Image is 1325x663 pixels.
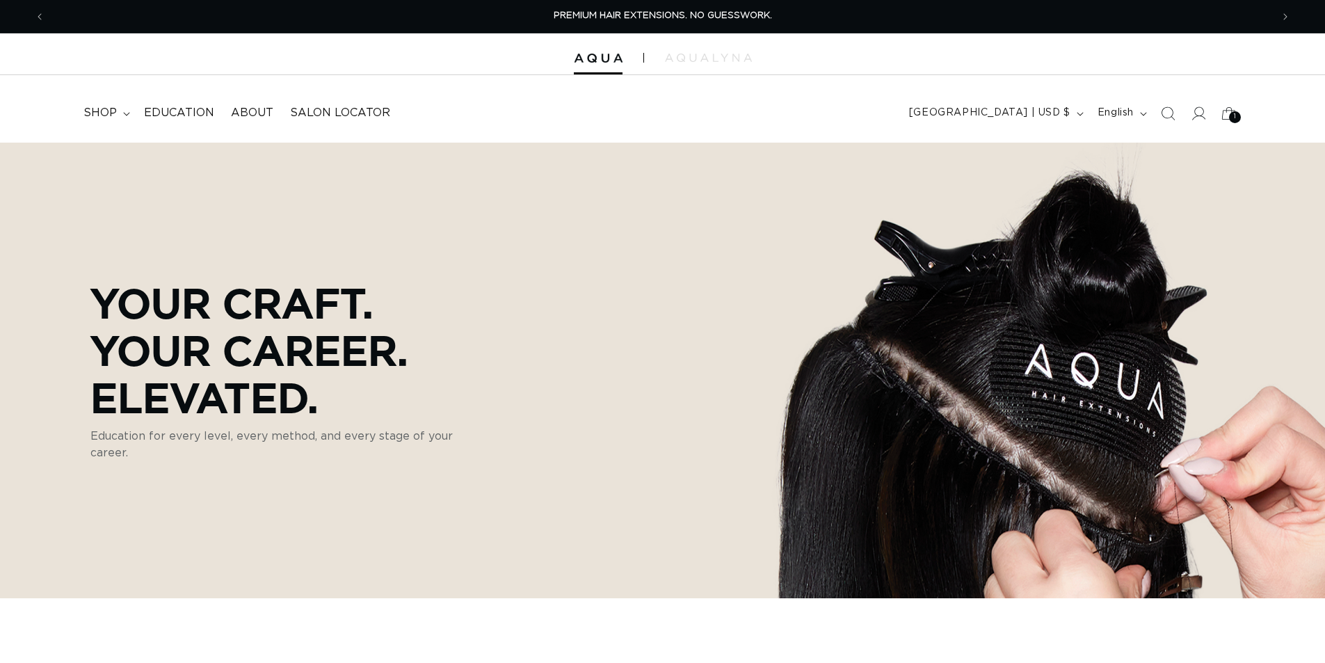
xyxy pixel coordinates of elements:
a: About [223,97,282,129]
span: PREMIUM HAIR EXTENSIONS. NO GUESSWORK. [554,11,772,20]
p: Your Craft. Your Career. Elevated. [90,279,487,421]
p: Education for every level, every method, and every stage of your career. [90,428,487,461]
button: English [1089,100,1153,127]
button: Previous announcement [24,3,55,30]
img: Aqua Hair Extensions [574,54,623,63]
span: shop [83,106,117,120]
span: English [1098,106,1134,120]
a: Education [136,97,223,129]
button: Next announcement [1270,3,1301,30]
span: Salon Locator [290,106,390,120]
summary: shop [75,97,136,129]
button: [GEOGRAPHIC_DATA] | USD $ [901,100,1089,127]
span: 1 [1234,111,1237,123]
summary: Search [1153,98,1183,129]
span: [GEOGRAPHIC_DATA] | USD $ [909,106,1070,120]
span: About [231,106,273,120]
span: Education [144,106,214,120]
a: Salon Locator [282,97,399,129]
img: aqualyna.com [665,54,752,62]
